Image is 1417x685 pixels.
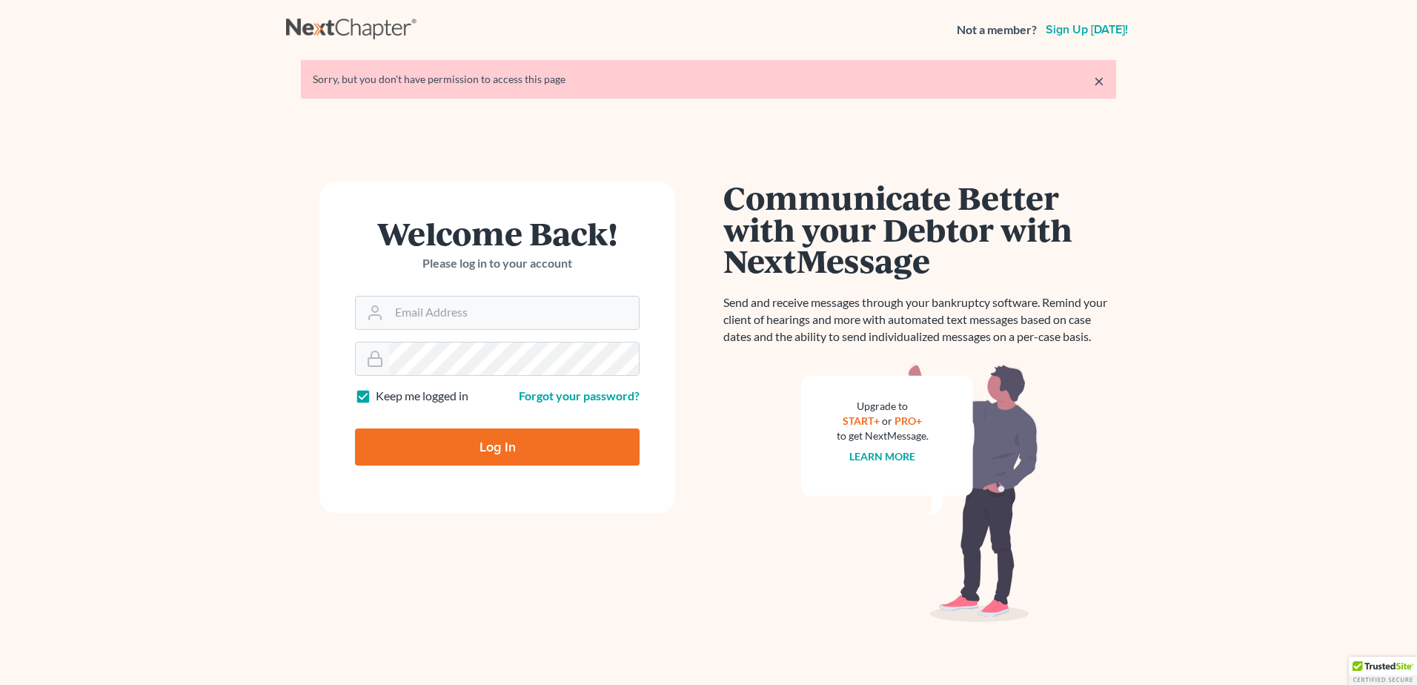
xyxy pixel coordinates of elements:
[843,414,880,427] a: START+
[313,72,1104,87] div: Sorry, but you don't have permission to access this page
[723,182,1116,277] h1: Communicate Better with your Debtor with NextMessage
[1094,72,1104,90] a: ×
[801,363,1038,623] img: nextmessage_bg-59042aed3d76b12b5cd301f8e5b87938c9018125f34e5fa2b7a6b67550977c72.svg
[355,217,640,249] h1: Welcome Back!
[389,297,639,329] input: Email Address
[883,414,893,427] span: or
[376,388,468,405] label: Keep me logged in
[723,294,1116,345] p: Send and receive messages through your bankruptcy software. Remind your client of hearings and mo...
[355,428,640,466] input: Log In
[837,399,929,414] div: Upgrade to
[895,414,923,427] a: PRO+
[850,450,916,463] a: Learn more
[1349,657,1417,685] div: TrustedSite Certified
[957,21,1037,39] strong: Not a member?
[837,428,929,443] div: to get NextMessage.
[519,388,640,403] a: Forgot your password?
[1043,24,1131,36] a: Sign up [DATE]!
[355,255,640,272] p: Please log in to your account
